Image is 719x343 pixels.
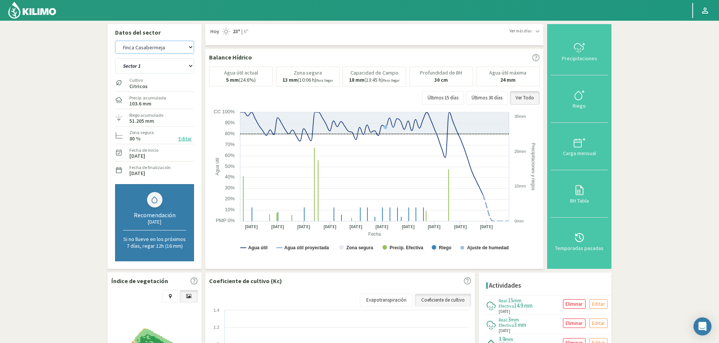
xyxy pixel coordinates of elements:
span: Efectiva [499,303,514,309]
label: 80 % [129,136,141,141]
p: Eliminar [566,300,583,308]
h4: Actividades [489,282,521,289]
text: [DATE] [271,224,284,230]
button: Eliminar [563,299,586,309]
button: Riego [551,75,608,123]
b: 30 cm [434,76,448,83]
p: Editar [592,300,605,308]
p: (10:06 h) [282,77,333,83]
button: Temporadas pasadas [551,218,608,265]
p: Capacidad de Campo [350,70,398,76]
label: 51.205 mm [129,119,154,123]
p: Zona segura [294,70,322,76]
b: 18 mm [349,76,364,83]
label: Riego acumulado [129,112,163,119]
a: Evapotranspiración [360,294,413,306]
button: Ver Todo [510,91,540,105]
text: [DATE] [428,224,441,230]
text: 1.2 [214,325,219,329]
label: 103.6 mm [129,101,152,106]
text: [DATE] [323,224,337,230]
b: 5 mm [226,76,239,83]
span: Ver más días [510,28,532,34]
label: Precip. acumulada [129,95,166,101]
div: Precipitaciones [553,56,605,61]
label: [DATE] [129,154,145,159]
span: 6º [243,28,248,35]
span: | [241,28,243,35]
text: 30% [225,185,235,191]
span: [DATE] [499,308,510,315]
img: Kilimo [8,1,57,19]
p: Balance Hídrico [209,53,252,62]
span: mm [505,336,513,343]
button: Últimos 30 días [466,91,508,105]
text: 1.4 [214,308,219,313]
button: Eliminar [563,319,586,328]
text: 0mm [514,219,523,223]
p: Datos del sector [115,28,194,37]
text: Zona segura [346,245,373,250]
b: 13 mm [282,76,298,83]
div: Temporadas pasadas [553,245,605,251]
text: 90% [225,120,235,125]
button: Editar [176,134,194,143]
text: 10mm [514,184,526,188]
text: Ajuste de humedad [467,245,509,250]
div: Carga mensual [553,151,605,156]
text: 20% [225,196,235,201]
text: 70% [225,142,235,147]
span: Real: [499,298,508,303]
span: 3.9 [499,335,505,343]
text: [DATE] [349,224,363,230]
text: 40% [225,174,235,180]
small: Para llegar [316,78,333,83]
text: Precipitaciones y riegos [531,143,536,191]
label: Fecha de finalización [129,164,171,171]
text: [DATE] [480,224,493,230]
span: mm [513,297,522,304]
text: 30mm [514,114,526,119]
div: Riego [553,103,605,108]
text: [DATE] [402,224,415,230]
p: Índice de vegetación [111,276,168,285]
button: Editar [589,299,608,309]
p: Coeficiente de cultivo (Kc) [209,276,282,285]
p: Eliminar [566,319,583,328]
text: PMP 0% [216,218,235,223]
text: 50% [225,163,235,169]
button: Últimos 15 días [422,91,464,105]
span: 3 [508,316,511,323]
text: 10% [225,207,235,212]
strong: 23º [233,28,240,35]
text: [DATE] [297,224,310,230]
text: Agua útil [248,245,267,250]
p: Editar [592,319,605,328]
text: 20mm [514,149,526,154]
p: Agua útil actual [224,70,258,76]
button: Precipitaciones [551,28,608,75]
span: [DATE] [499,328,510,334]
span: 15 [508,297,513,304]
p: (13:45 h) [349,77,400,83]
small: Para llegar [383,78,400,83]
label: [DATE] [129,171,145,176]
text: CC 100% [214,109,235,114]
text: Agua útil [215,158,220,175]
span: 3 mm [514,321,526,328]
label: Cultivo [129,77,147,84]
p: Profundidad de BH [420,70,462,76]
a: Coeficiente de cultivo [415,294,471,306]
span: Efectiva [499,322,514,328]
button: BH Tabla [551,170,608,218]
text: Precip. Efectiva [390,245,423,250]
text: Agua útil proyectada [284,245,329,250]
label: Zona segura [129,129,154,136]
p: (24.6%) [226,77,256,83]
p: Si no llueve en los próximos 7 días, regar 12h (16 mm) [123,236,186,249]
text: 80% [225,131,235,136]
label: Citricos [129,84,147,89]
b: 24 mm [500,76,516,83]
text: [DATE] [375,224,388,230]
span: mm [511,316,519,323]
